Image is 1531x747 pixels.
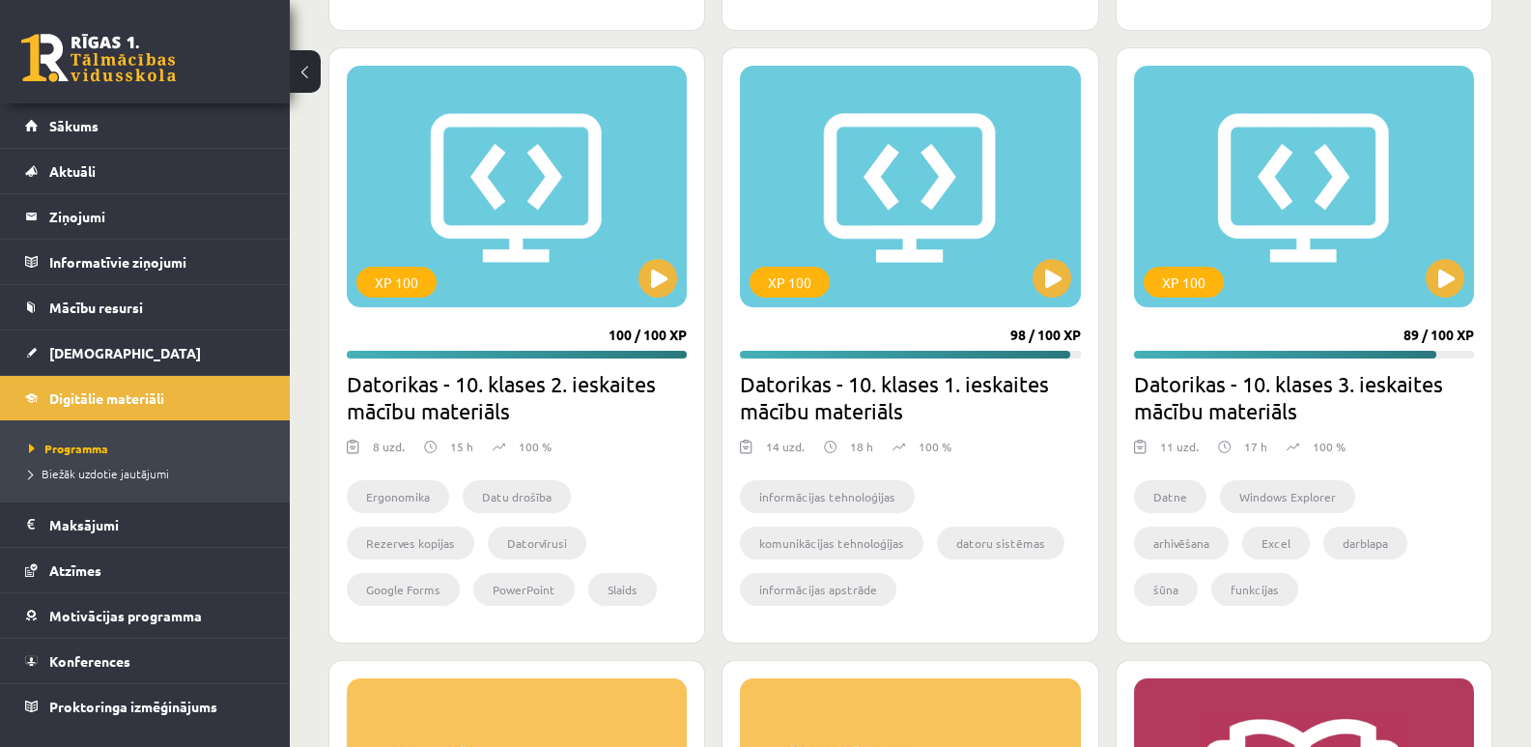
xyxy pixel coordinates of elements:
li: arhivēšana [1134,527,1229,560]
div: 14 uzd. [766,438,805,467]
a: Atzīmes [25,548,266,592]
span: [DEMOGRAPHIC_DATA] [49,344,201,361]
p: 17 h [1244,438,1267,455]
span: Biežāk uzdotie jautājumi [29,466,169,481]
h2: Datorikas - 10. klases 3. ieskaites mācību materiāls [1134,370,1474,424]
span: Digitālie materiāli [49,389,164,407]
span: Sākums [49,117,99,134]
li: PowerPoint [473,573,575,606]
p: 100 % [919,438,951,455]
a: Informatīvie ziņojumi [25,240,266,284]
a: Digitālie materiāli [25,376,266,420]
legend: Informatīvie ziņojumi [49,240,266,284]
li: Google Forms [347,573,460,606]
a: Sākums [25,103,266,148]
legend: Ziņojumi [49,194,266,239]
li: Datne [1134,480,1206,513]
a: [DEMOGRAPHIC_DATA] [25,330,266,375]
li: Datu drošība [463,480,571,513]
span: Programma [29,441,108,456]
li: informācijas apstrāde [740,573,896,606]
div: XP 100 [1144,267,1224,298]
li: datoru sistēmas [937,527,1064,560]
li: komunikācijas tehnoloģijas [740,527,923,560]
div: 8 uzd. [373,438,405,467]
h2: Datorikas - 10. klases 1. ieskaites mācību materiāls [740,370,1080,424]
a: Motivācijas programma [25,593,266,638]
a: Rīgas 1. Tālmācības vidusskola [21,34,176,82]
a: Konferences [25,639,266,683]
p: 15 h [450,438,473,455]
li: Rezerves kopijas [347,527,474,560]
li: Windows Explorer [1220,480,1355,513]
div: 11 uzd. [1160,438,1199,467]
li: Slaids [588,573,657,606]
span: Motivācijas programma [49,607,202,624]
a: Ziņojumi [25,194,266,239]
li: šūna [1134,573,1198,606]
a: Maksājumi [25,503,266,547]
li: Ergonomika [347,480,449,513]
legend: Maksājumi [49,503,266,547]
div: XP 100 [356,267,437,298]
p: 100 % [519,438,552,455]
span: Atzīmes [49,561,101,579]
span: Proktoringa izmēģinājums [49,698,217,715]
a: Programma [29,440,270,457]
li: Excel [1242,527,1310,560]
li: Datorvīrusi [488,527,586,560]
span: Mācību resursi [49,299,143,316]
span: Aktuāli [49,162,96,180]
p: 100 % [1313,438,1346,455]
a: Biežāk uzdotie jautājumi [29,465,270,482]
p: 18 h [850,438,873,455]
li: darblapa [1323,527,1407,560]
span: Konferences [49,652,130,670]
a: Proktoringa izmēģinājums [25,684,266,729]
li: funkcijas [1211,573,1298,606]
h2: Datorikas - 10. klases 2. ieskaites mācību materiāls [347,370,687,424]
a: Mācību resursi [25,285,266,330]
div: XP 100 [750,267,830,298]
li: informācijas tehnoloģijas [740,480,915,513]
a: Aktuāli [25,149,266,193]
